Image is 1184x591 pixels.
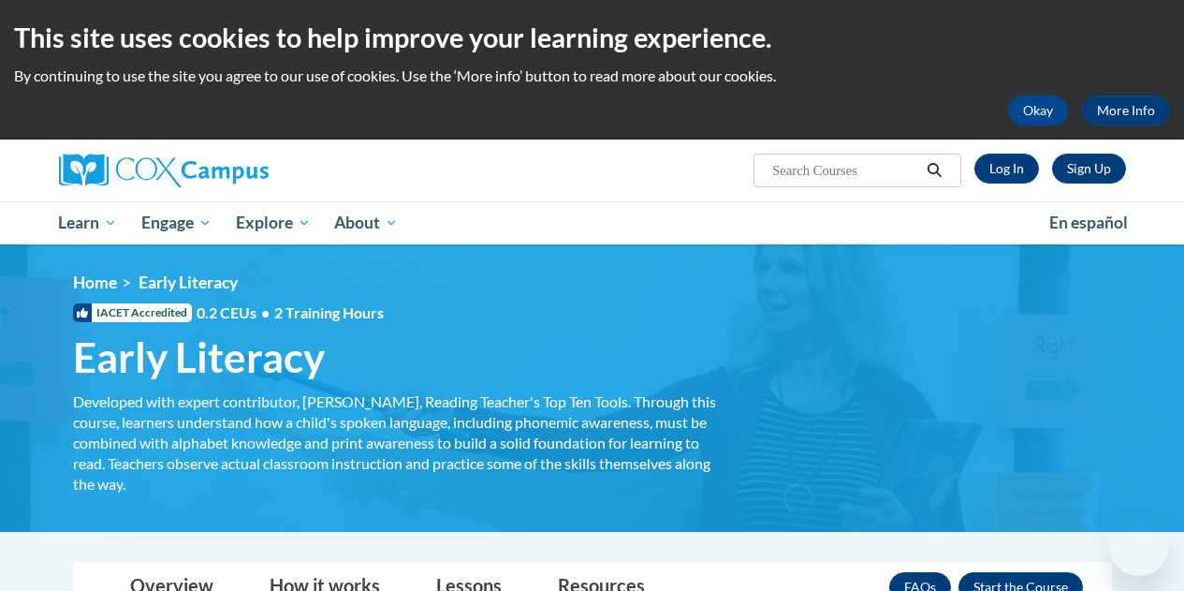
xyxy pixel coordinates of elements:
iframe: Button to launch messaging window [1109,516,1169,576]
a: More Info [1082,96,1170,126]
button: Okay [1008,96,1068,126]
img: Cox Campus [59,154,269,187]
span: Engage [141,212,212,234]
a: Explore [224,201,323,244]
span: IACET Accredited [73,303,192,322]
a: Register [1052,154,1126,184]
span: Early Literacy [73,332,325,382]
span: Early Literacy [139,273,238,292]
div: Main menu [45,201,1140,244]
p: By continuing to use the site you agree to our use of cookies. Use the ‘More info’ button to read... [14,66,1170,86]
input: Search Courses [770,159,920,182]
a: Learn [47,201,130,244]
span: About [334,212,398,234]
a: Log In [974,154,1039,184]
a: Cox Campus [59,154,396,187]
a: Home [73,273,117,292]
h2: This site uses cookies to help improve your learning experience. [14,19,1170,56]
span: • [261,303,270,321]
span: Explore [236,212,311,234]
span: 0.2 CEUs [197,303,384,323]
span: Learn [58,212,117,234]
div: Developed with expert contributor, [PERSON_NAME], Reading Teacher's Top Ten Tools. Through this c... [73,392,719,495]
a: Engage [129,201,224,244]
a: En español [1037,203,1140,243]
span: En español [1049,213,1128,232]
button: Search [920,159,948,182]
span: 2 Training Hours [274,303,384,321]
a: About [322,201,410,244]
